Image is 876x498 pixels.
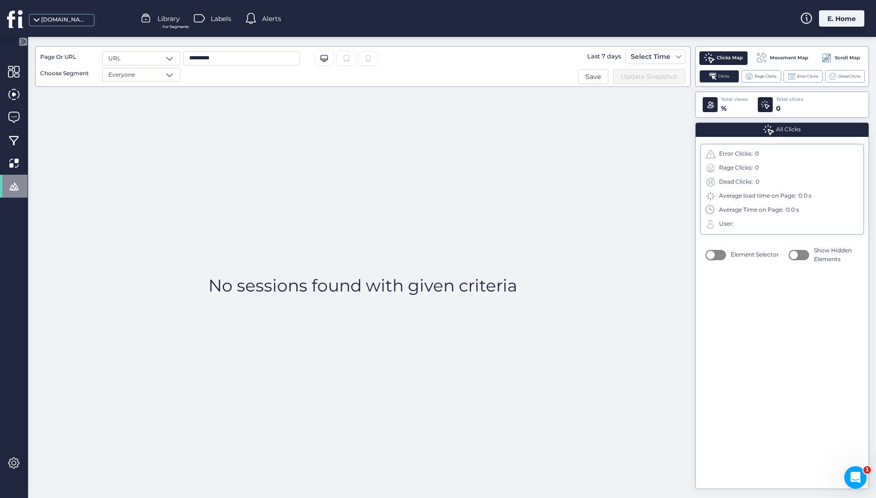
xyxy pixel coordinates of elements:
[721,103,748,114] div: %
[35,87,691,484] div: No sessions found with given criteria
[157,14,180,24] span: Library
[211,14,231,24] span: Labels
[731,250,779,259] span: Element Selector
[163,24,189,30] span: For Segments
[585,49,623,64] div: Last 7 days
[814,246,859,264] span: Show Hidden Elements
[108,54,121,63] span: URL
[844,466,867,489] iframe: Intercom live chat
[755,149,759,158] div: 0
[40,53,96,62] div: Page Or URL
[755,73,776,79] span: Rage Clicks
[719,178,753,186] span: Dead Clicks:
[721,96,748,103] div: Total views
[719,149,753,158] span: Error Clicks:
[798,192,812,200] div: 0.0 s
[863,466,871,474] span: 1
[108,71,135,79] span: Everyone
[819,10,864,27] div: E. Home
[613,69,685,84] button: Update Snapshot
[718,73,729,79] span: Clicks
[776,125,801,134] span: All Clicks
[776,103,803,114] div: 0
[719,220,734,228] span: User:
[578,69,608,84] button: Save
[262,14,281,24] span: Alerts
[786,206,799,214] div: 0.0 s
[835,54,860,62] span: Scroll Map
[40,69,96,78] div: Choose Segment
[770,54,808,62] span: Movement Map
[41,15,88,24] div: [DOMAIN_NAME]
[719,164,753,172] span: Rage Clicks:
[797,73,818,79] span: Error Clicks
[755,164,759,172] div: 0
[776,96,803,103] div: Total clicks
[585,71,601,82] span: Save
[628,51,673,62] div: Select Time
[838,73,861,79] span: Dead Clicks
[719,192,796,200] span: Average load time on Page:
[719,206,783,214] span: Average Time on Page:
[755,178,759,186] div: 0
[717,54,743,62] span: Clicks Map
